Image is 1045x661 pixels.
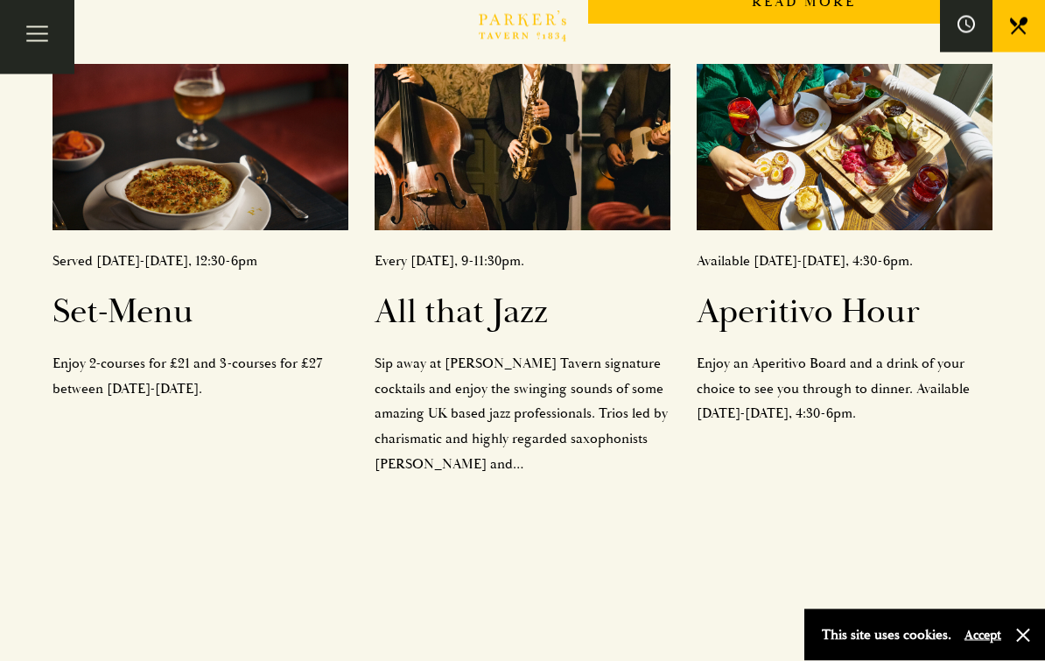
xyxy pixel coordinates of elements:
p: Available [DATE]-[DATE], 4:30-6pm. [697,250,992,275]
p: Every [DATE], 9-11:30pm. [375,250,670,275]
h2: Aperitivo Hour [697,292,992,334]
button: Close and accept [1014,627,1032,644]
p: Enjoy 2-courses for £21 and 3-courses for £27 between [DATE]-[DATE]. [53,352,348,403]
p: This site uses cookies. [822,622,951,648]
a: Served [DATE]-[DATE], 12:30-6pmSet-MenuEnjoy 2-courses for £21 and 3-courses for £27 between [DAT... [53,65,348,403]
button: Accept [964,627,1001,643]
h2: Set-Menu [53,292,348,334]
h2: All that Jazz [375,292,670,334]
a: Available [DATE]-[DATE], 4:30-6pm.Aperitivo HourEnjoy an Aperitivo Board and a drink of your choi... [697,65,992,427]
p: Enjoy an Aperitivo Board and a drink of your choice to see you through to dinner. Available [DATE... [697,352,992,427]
p: Served [DATE]-[DATE], 12:30-6pm [53,250,348,275]
p: Sip away at [PERSON_NAME] Tavern signature cocktails and enjoy the swinging sounds of some amazin... [375,352,670,478]
a: Every [DATE], 9-11:30pm.All that JazzSip away at [PERSON_NAME] Tavern signature cocktails and enj... [375,65,670,478]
